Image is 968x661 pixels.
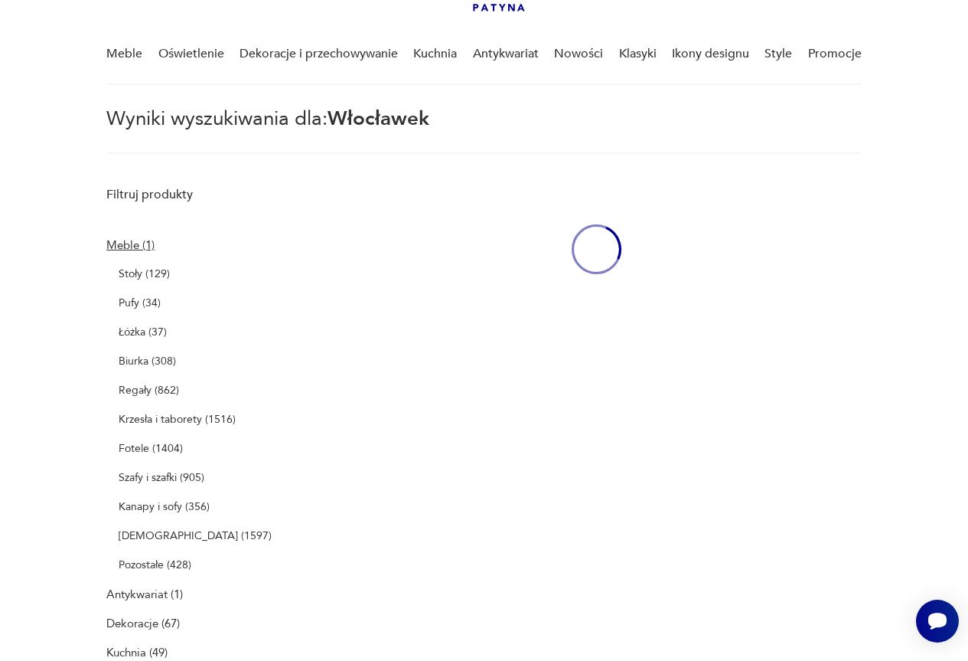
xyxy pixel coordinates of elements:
a: Stoły (129) [106,263,170,285]
a: Regały (862) [106,380,179,401]
a: Oświetlenie [158,25,224,83]
a: Style [764,25,792,83]
p: Filtruj produkty [106,186,294,203]
a: [DEMOGRAPHIC_DATA] (1597) [106,525,272,547]
a: Pozostałe (428) [106,555,191,576]
p: Pozostałe (428) [119,555,191,576]
a: Antykwariat (1) [106,584,183,605]
a: Dekoracje (67) [106,613,180,634]
iframe: Smartsupp widget button [916,600,959,643]
a: Klasyki [619,25,657,83]
p: Biurka (308) [119,351,176,372]
p: Fotele (1404) [119,438,183,460]
span: Włocławek [328,105,429,133]
a: Antykwariat [473,25,539,83]
a: Krzesła i taborety (1516) [106,409,236,430]
p: Pufy (34) [119,293,161,314]
p: Szafy i szafki (905) [119,467,204,489]
p: Regały (862) [119,380,179,401]
p: Krzesła i taborety (1516) [119,409,236,430]
a: Meble [106,25,142,83]
a: Łóżka (37) [106,322,167,343]
a: Kanapy i sofy (356) [106,496,210,518]
a: Szafy i szafki (905) [106,467,204,489]
a: Kuchnia [413,25,457,83]
p: Wyniki wyszukiwania dla: [106,110,862,154]
a: Fotele (1404) [106,438,183,460]
a: Meble (1) [106,234,155,256]
a: Dekoracje i przechowywanie [240,25,398,83]
a: Ikony designu [672,25,749,83]
a: Pufy (34) [106,293,161,314]
p: Stoły (129) [119,263,170,285]
a: Promocje [808,25,862,83]
p: Kanapy i sofy (356) [119,496,210,518]
p: [DEMOGRAPHIC_DATA] (1597) [119,525,272,547]
a: Nowości [554,25,603,83]
div: oval-loading [572,178,621,320]
p: Łóżka (37) [119,322,167,343]
a: Biurka (308) [106,351,176,372]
